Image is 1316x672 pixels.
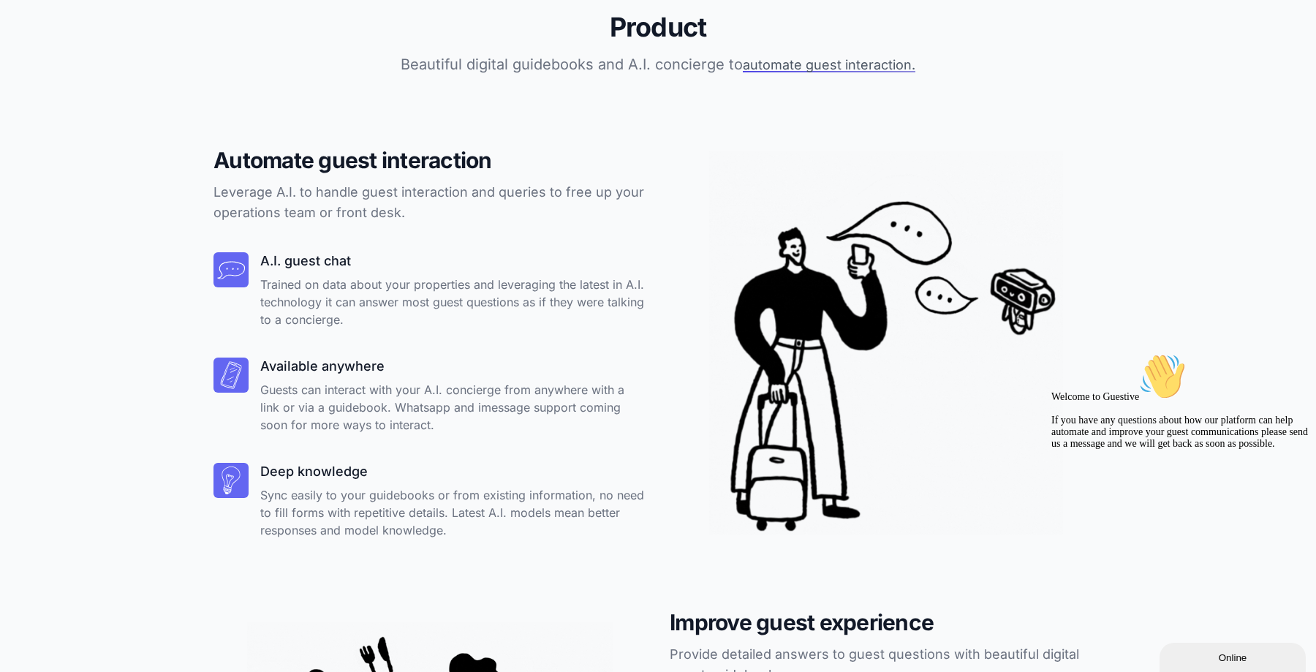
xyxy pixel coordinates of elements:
[6,6,269,102] div: Welcome to Guestive👋If you have any questions about how our platform can help automate and improv...
[260,358,646,375] p: Available anywhere
[213,12,1103,42] h2: Product
[216,360,246,390] img: Copy_of_Copy_of_Copy_of_Logo_3_320_x_320_px_3.svg
[213,147,646,173] h3: Automate guest interaction
[1160,640,1309,672] iframe: chat widget
[260,463,646,480] p: Deep knowledge
[213,182,646,223] p: Leverage A.I. to handle guest interaction and queries to free up your operations team or front desk.
[260,276,646,328] dd: Trained on data about your properties and leveraging the latest in A.I. technology it can answer ...
[6,44,262,102] span: Welcome to Guestive If you have any questions about how our platform can help automate and improv...
[260,381,646,434] dd: Guests can interact with your A.I. concierge from anywhere with a link or via a guidebook. Whatsa...
[1045,347,1309,635] iframe: chat widget
[377,53,939,77] p: Beautiful digital guidebooks and A.I. concierge to
[743,57,915,72] span: automate guest interaction.
[260,486,646,539] dd: Sync easily to your guidebooks or from existing information, no need to fill forms with repetitiv...
[94,6,140,53] img: :wave:
[216,466,246,495] img: Copy_of_Copy_of_Copy_of_Logo_3_320_x_320_px_6.svg
[216,255,246,284] img: Copy_of_Copy_of_Copy_of_Logo_3_320_x_320_px_2.svg
[260,252,646,270] p: A.I. guest chat
[670,609,1103,635] h3: Improve guest experience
